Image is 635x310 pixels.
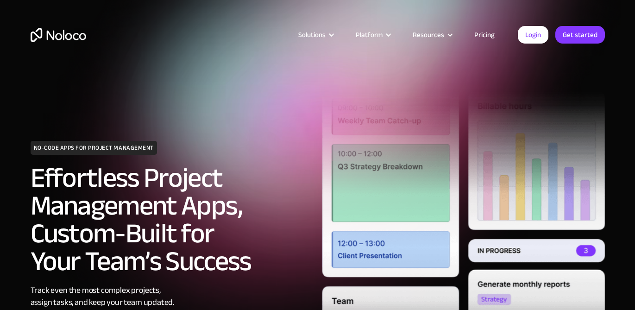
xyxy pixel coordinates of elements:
[555,26,605,44] a: Get started
[463,29,506,41] a: Pricing
[31,28,86,42] a: home
[31,285,313,309] div: Track even the most complex projects, assign tasks, and keep your team updated.
[413,29,444,41] div: Resources
[401,29,463,41] div: Resources
[518,26,548,44] a: Login
[287,29,344,41] div: Solutions
[31,164,313,275] h2: Effortless Project Management Apps, Custom-Built for Your Team’s Success
[298,29,326,41] div: Solutions
[31,141,157,155] h1: NO-CODE APPS FOR PROJECT MANAGEMENT
[356,29,383,41] div: Platform
[344,29,401,41] div: Platform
